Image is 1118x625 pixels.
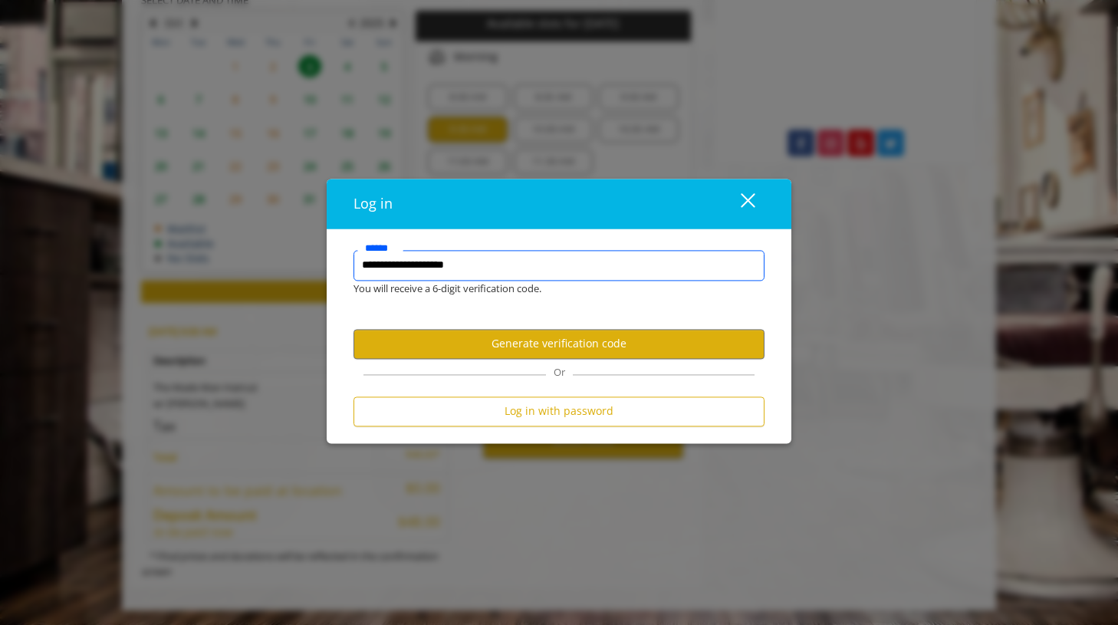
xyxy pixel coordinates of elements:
span: Or [546,365,573,379]
span: Log in [353,194,393,212]
button: Log in with password [353,396,765,426]
button: Generate verification code [353,329,765,359]
div: close dialog [723,192,754,215]
div: You will receive a 6-digit verification code. [342,281,753,297]
button: close dialog [712,188,765,219]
